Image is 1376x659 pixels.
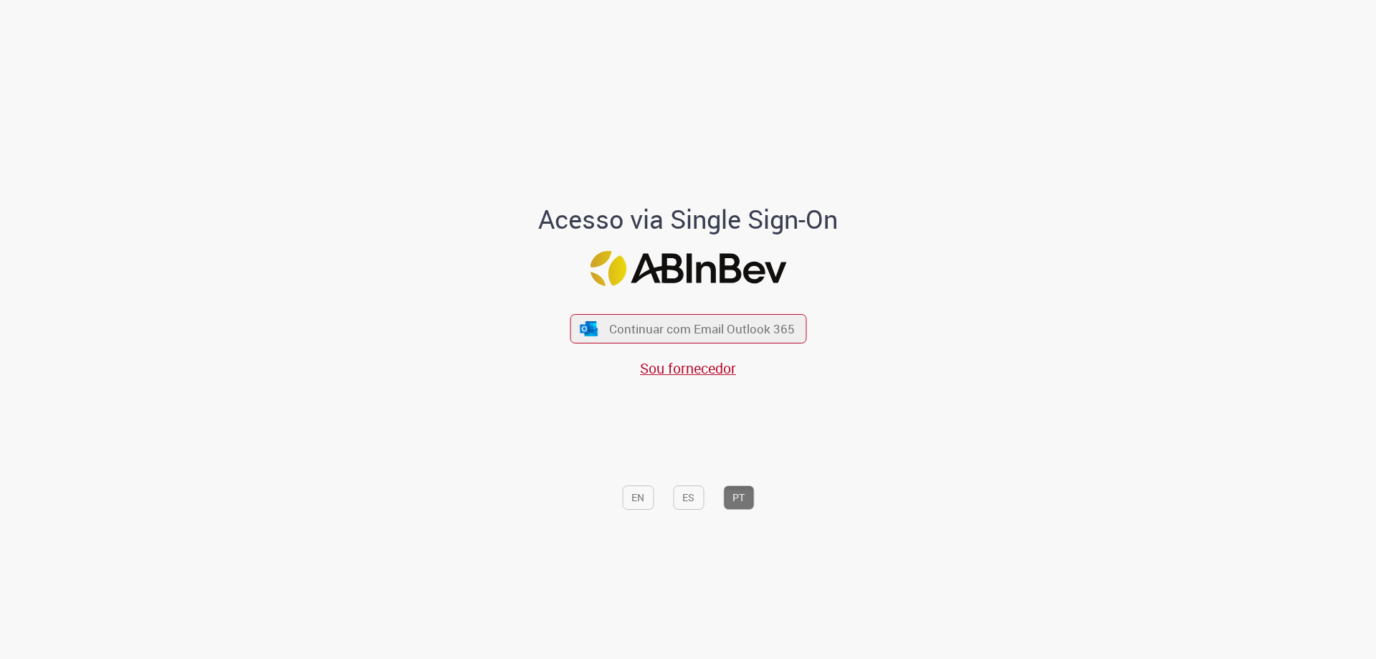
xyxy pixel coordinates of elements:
img: Logo ABInBev [590,251,786,286]
button: EN [622,485,654,510]
h1: Acesso via Single Sign-On [489,205,887,234]
button: ES [673,485,704,510]
img: ícone Azure/Microsoft 360 [579,321,599,336]
a: Sou fornecedor [640,359,736,378]
button: ícone Azure/Microsoft 360 Continuar com Email Outlook 365 [570,314,806,343]
button: PT [723,485,754,510]
span: Continuar com Email Outlook 365 [609,321,795,337]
